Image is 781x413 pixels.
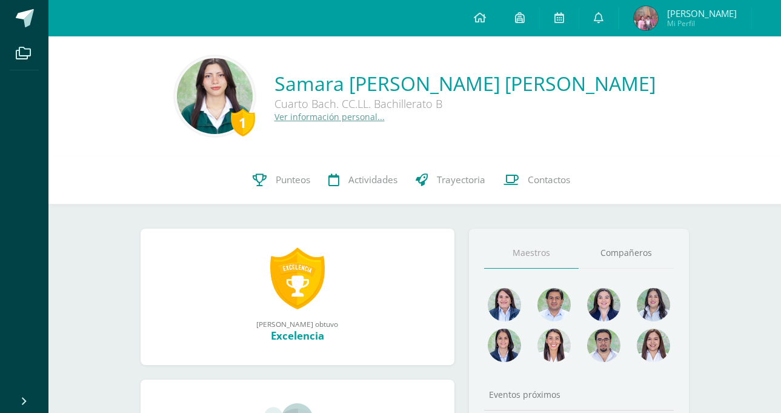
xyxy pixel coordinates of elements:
[537,329,571,362] img: 38d188cc98c34aa903096de2d1c9671e.png
[579,238,674,269] a: Compañeros
[488,329,521,362] img: d4e0c534ae446c0d00535d3bb96704e9.png
[634,6,658,30] img: 220c076b6306047aa4ad45b7e8690726.png
[587,288,620,321] img: 468d0cd9ecfcbce804e3ccd48d13f1ad.png
[231,109,255,136] div: 1
[484,389,674,400] div: Eventos próximos
[537,288,571,321] img: 1e7bfa517bf798cc96a9d855bf172288.png
[177,58,253,134] img: 36e34fcbd9e8d7442381555b49bcdc7f.png
[667,18,737,29] span: Mi Perfil
[587,329,620,362] img: d7e1be39c7a5a7a89cfb5608a6c66141.png
[494,156,579,204] a: Contactos
[437,173,485,186] span: Trayectoria
[407,156,494,204] a: Trayectoria
[153,319,442,329] div: [PERSON_NAME] obtuvo
[488,288,521,321] img: 4477f7ca9110c21fc6bc39c35d56baaa.png
[274,96,638,111] div: Cuarto Bach. CC.LL. Bachillerato B
[276,173,310,186] span: Punteos
[153,329,442,343] div: Excelencia
[667,7,737,19] span: [PERSON_NAME]
[484,238,579,269] a: Maestros
[637,329,670,362] img: 1be4a43e63524e8157c558615cd4c825.png
[348,173,397,186] span: Actividades
[637,288,670,321] img: 1934cc27df4ca65fd091d7882280e9dd.png
[528,173,570,186] span: Contactos
[274,70,656,96] a: Samara [PERSON_NAME] [PERSON_NAME]
[319,156,407,204] a: Actividades
[274,111,385,123] a: Ver información personal...
[244,156,319,204] a: Punteos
